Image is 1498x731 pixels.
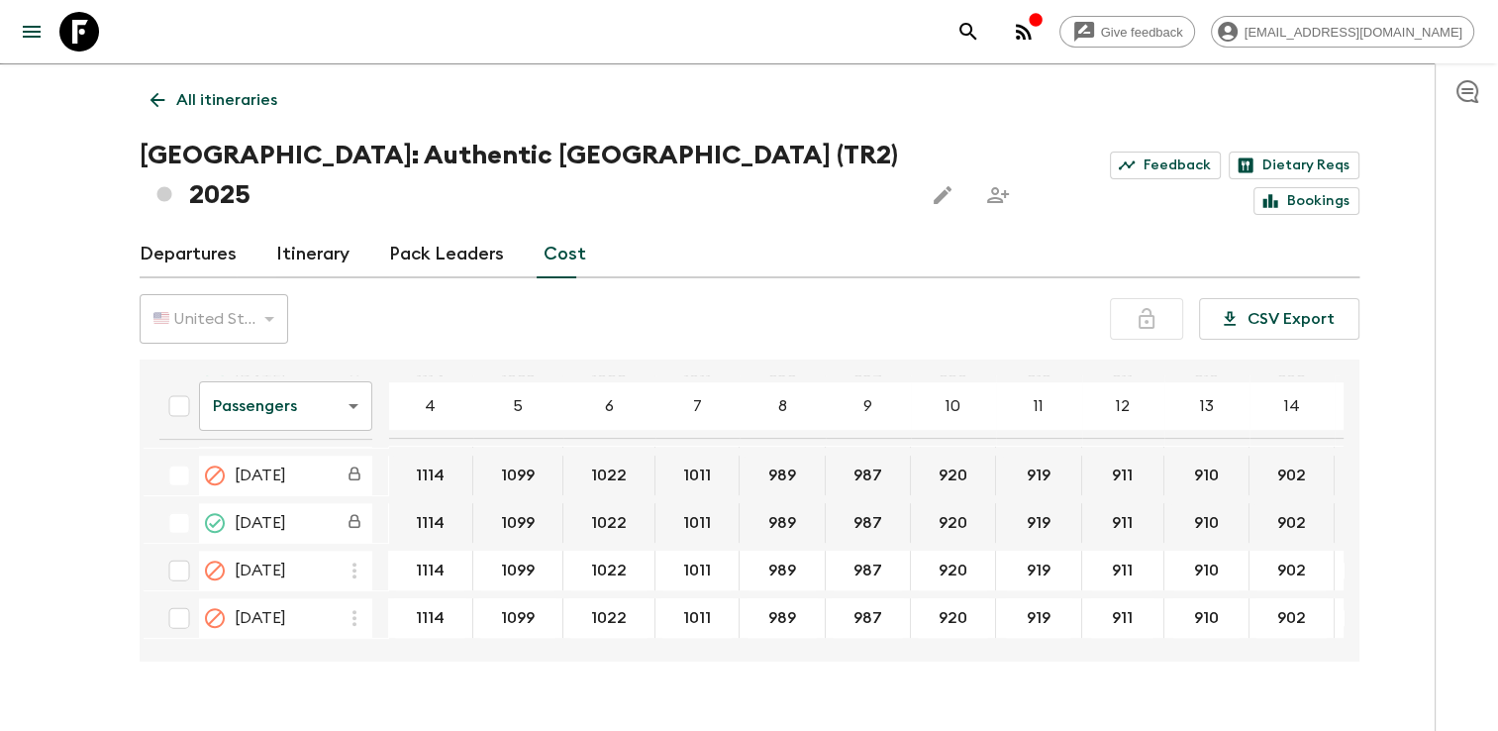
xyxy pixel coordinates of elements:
[1003,456,1074,495] button: 919
[473,551,563,590] div: 10 Oct 2025; 5
[1170,551,1243,590] button: 910
[1088,503,1156,543] button: 911
[140,80,288,120] a: All itineraries
[1335,456,1407,495] div: 26 Sep 2025; 15
[544,231,586,278] a: Cost
[1082,503,1164,543] div: 03 Oct 2025; 12
[659,503,735,543] button: 1011
[425,394,436,418] p: 4
[826,503,911,543] div: 03 Oct 2025; 9
[1170,598,1243,638] button: 910
[1170,456,1243,495] button: 910
[830,503,906,543] button: 987
[1335,551,1407,590] div: 10 Oct 2025; 15
[978,175,1018,215] span: Share this itinerary
[1234,25,1473,40] span: [EMAIL_ADDRESS][DOMAIN_NAME]
[1003,551,1074,590] button: 919
[740,551,826,590] div: 10 Oct 2025; 8
[1110,152,1221,179] a: Feedback
[1199,298,1359,340] button: CSV Export
[1253,456,1330,495] button: 902
[778,394,787,418] p: 8
[911,551,996,590] div: 10 Oct 2025; 10
[1088,456,1156,495] button: 911
[388,598,473,638] div: 15 Oct 2025; 4
[337,458,372,493] div: Costs are fixed. The departure date (26 Sep 2025) has passed
[1088,598,1156,638] button: 911
[477,551,558,590] button: 1099
[392,551,468,590] button: 1114
[567,456,650,495] button: 1022
[996,551,1082,590] div: 10 Oct 2025; 11
[915,551,991,590] button: 920
[915,503,991,543] button: 920
[1249,503,1335,543] div: 03 Oct 2025; 14
[1170,503,1243,543] button: 910
[1088,551,1156,590] button: 911
[996,598,1082,638] div: 15 Oct 2025; 11
[911,456,996,495] div: 26 Sep 2025; 10
[392,598,468,638] button: 1114
[235,559,286,582] span: [DATE]
[1082,551,1164,590] div: 10 Oct 2025; 12
[911,503,996,543] div: 03 Oct 2025; 10
[235,464,286,487] span: [DATE]
[745,598,820,638] button: 989
[826,551,911,590] div: 10 Oct 2025; 9
[659,598,735,638] button: 1011
[1253,187,1359,215] a: Bookings
[1082,456,1164,495] div: 26 Sep 2025; 12
[140,291,288,347] div: 🇺🇸 United States Dollar (USD)
[745,503,820,543] button: 989
[477,456,558,495] button: 1099
[1164,503,1249,543] div: 03 Oct 2025; 13
[915,456,991,495] button: 920
[563,551,655,590] div: 10 Oct 2025; 6
[1034,394,1044,418] p: 11
[605,394,614,418] p: 6
[477,503,558,543] button: 1099
[563,503,655,543] div: 03 Oct 2025; 6
[1229,152,1359,179] a: Dietary Reqs
[946,394,960,418] p: 10
[567,503,650,543] button: 1022
[1003,598,1074,638] button: 919
[1059,16,1195,48] a: Give feedback
[655,551,740,590] div: 10 Oct 2025; 7
[1249,598,1335,638] div: 15 Oct 2025; 14
[1164,551,1249,590] div: 10 Oct 2025; 13
[655,503,740,543] div: 03 Oct 2025; 7
[659,456,735,495] button: 1011
[567,598,650,638] button: 1022
[826,456,911,495] div: 26 Sep 2025; 9
[12,12,51,52] button: menu
[1090,25,1194,40] span: Give feedback
[996,503,1082,543] div: 03 Oct 2025; 11
[563,456,655,495] div: 26 Sep 2025; 6
[388,456,473,495] div: 26 Sep 2025; 4
[235,606,286,630] span: [DATE]
[1249,551,1335,590] div: 10 Oct 2025; 14
[563,598,655,638] div: 15 Oct 2025; 6
[740,456,826,495] div: 26 Sep 2025; 8
[1253,551,1330,590] button: 902
[337,505,372,541] div: Costs are fixed. The departure date (03 Oct 2025) has passed
[996,456,1082,495] div: 26 Sep 2025; 11
[513,394,523,418] p: 5
[745,551,820,590] button: 989
[203,606,227,630] svg: Cancelled
[1253,598,1330,638] button: 902
[1003,503,1074,543] button: 919
[1164,598,1249,638] div: 15 Oct 2025; 13
[392,456,468,495] button: 1114
[392,503,468,543] button: 1114
[176,88,277,112] p: All itineraries
[473,456,563,495] div: 26 Sep 2025; 5
[830,456,906,495] button: 987
[1253,503,1330,543] button: 902
[949,12,988,52] button: search adventures
[473,598,563,638] div: 15 Oct 2025; 5
[1211,16,1474,48] div: [EMAIL_ADDRESS][DOMAIN_NAME]
[140,136,907,215] h1: [GEOGRAPHIC_DATA]: Authentic [GEOGRAPHIC_DATA] (TR2) 2025
[826,598,911,638] div: 15 Oct 2025; 9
